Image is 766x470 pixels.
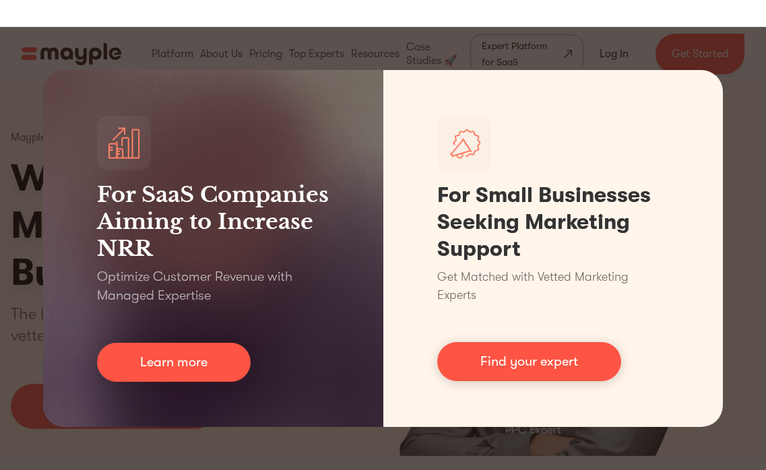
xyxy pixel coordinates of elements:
h1: For Small Businesses Seeking Marketing Support [437,182,670,263]
h3: For SaaS Companies Aiming to Increase NRR [97,181,329,262]
p: Get Matched with Vetted Marketing Experts [437,268,670,304]
a: Find your expert [437,342,621,381]
a: Learn more [97,343,251,382]
p: Optimize Customer Revenue with Managed Expertise [97,267,329,305]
